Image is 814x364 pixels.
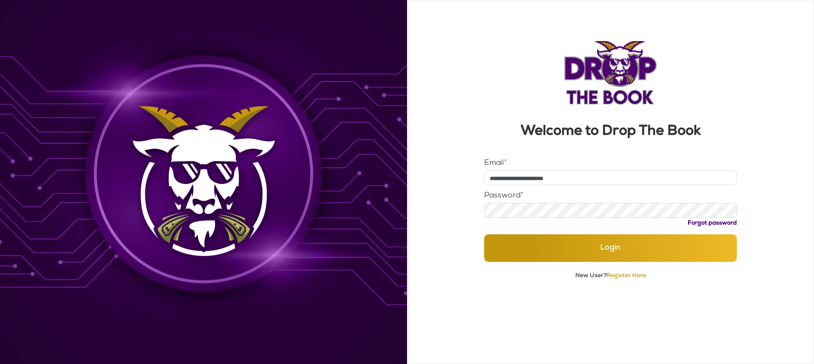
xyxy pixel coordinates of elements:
a: Forgot password [688,220,737,226]
label: Password [484,192,524,200]
img: Background Image [123,98,284,266]
a: Register Here [607,273,646,279]
p: New User? [484,272,737,280]
h3: Welcome to Drop The Book [484,125,737,139]
button: Login [484,234,737,262]
img: Logo [563,41,658,105]
label: Email [484,159,507,167]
